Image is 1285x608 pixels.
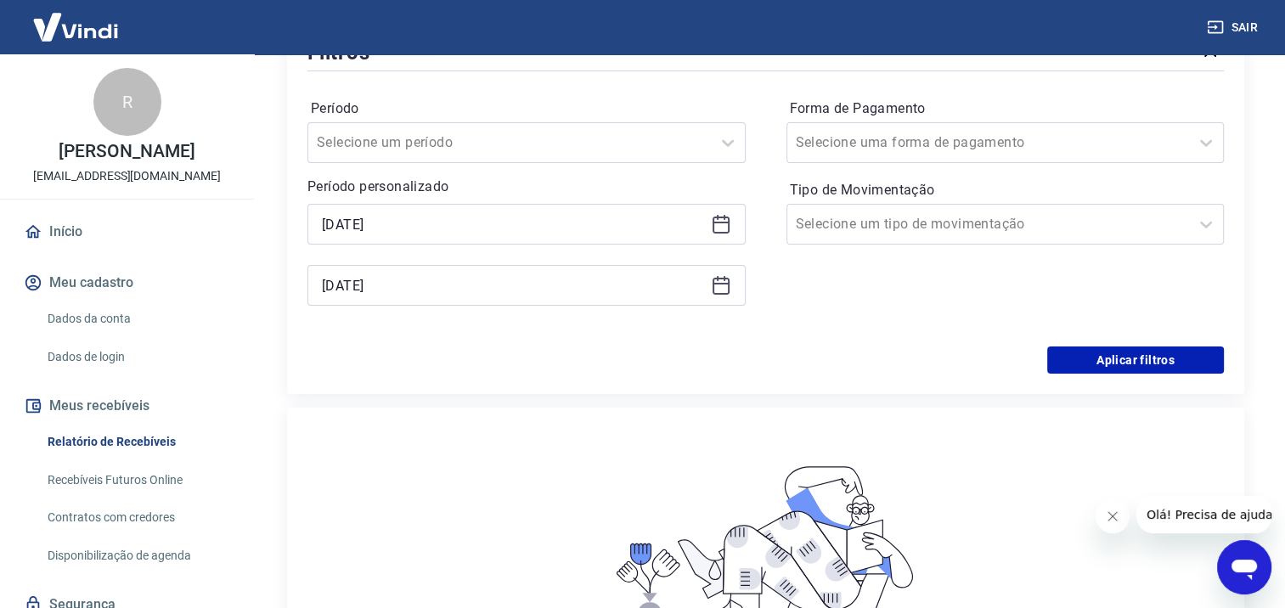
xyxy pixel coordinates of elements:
[311,99,742,119] label: Período
[41,425,234,459] a: Relatório de Recebíveis
[20,213,234,251] a: Início
[41,463,234,498] a: Recebíveis Futuros Online
[322,211,704,237] input: Data inicial
[20,264,234,301] button: Meu cadastro
[1096,499,1130,533] iframe: Fechar mensagem
[1217,540,1271,594] iframe: Botão para abrir a janela de mensagens
[41,538,234,573] a: Disponibilização de agenda
[1047,346,1224,374] button: Aplicar filtros
[41,340,234,374] a: Dados de login
[1136,496,1271,533] iframe: Mensagem da empresa
[41,500,234,535] a: Contratos com credores
[93,68,161,136] div: R
[20,1,131,53] img: Vindi
[41,301,234,336] a: Dados da conta
[790,180,1221,200] label: Tipo de Movimentação
[1203,12,1265,43] button: Sair
[790,99,1221,119] label: Forma de Pagamento
[307,177,746,197] p: Período personalizado
[322,273,704,298] input: Data final
[10,12,143,25] span: Olá! Precisa de ajuda?
[59,143,194,160] p: [PERSON_NAME]
[20,387,234,425] button: Meus recebíveis
[33,167,221,185] p: [EMAIL_ADDRESS][DOMAIN_NAME]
